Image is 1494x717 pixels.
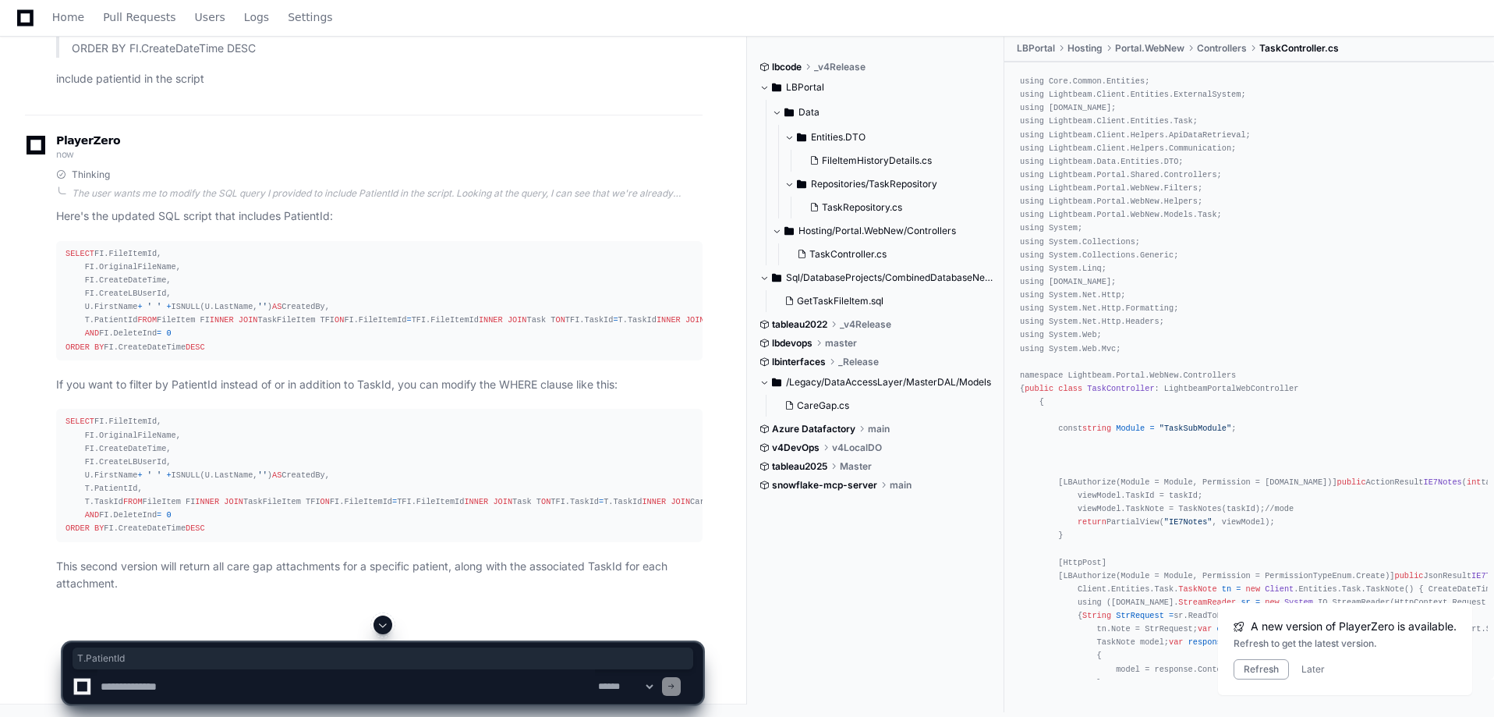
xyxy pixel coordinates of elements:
span: INNER [464,497,488,506]
span: Client [1265,584,1294,594]
span: PlayerZero [56,136,120,145]
span: A new version of PlayerZero is available. [1251,619,1457,634]
span: //mode [1265,504,1294,513]
span: DESC [186,524,205,533]
span: lbinterfaces [772,356,826,368]
div: The user wants me to modify the SQL query I provided to include PatientId in the script. Looking ... [72,187,703,200]
span: JOIN [224,497,243,506]
span: now [56,148,74,160]
span: tn [1222,584,1231,594]
span: ORDER [65,524,90,533]
button: Repositories/TaskRepository [784,172,993,197]
span: TaskNote [1178,584,1216,594]
span: = [1169,611,1174,620]
svg: Directory [797,128,806,147]
span: JOIN [508,315,527,325]
span: Master [840,460,872,473]
span: Pull Requests [103,12,175,22]
span: StreamReader [1178,598,1236,607]
span: INNER [195,497,219,506]
span: "TaskSubModule" [1159,424,1231,433]
span: main [868,423,890,435]
span: BY [94,524,104,533]
span: Users [195,12,225,22]
span: int [1467,477,1481,487]
span: System [1284,598,1313,607]
span: + [166,470,171,480]
span: Portal.WebNew [1115,42,1184,55]
span: DESC [186,343,205,352]
span: AS [272,470,281,480]
span: + [137,470,142,480]
div: FI.FileItemId, FI.OriginalFileName, FI.CreateDateTime, FI.CreateLBUserId, U.FirstName ISNULL(U.La... [65,415,693,535]
span: = [157,510,161,520]
span: Hosting/Portal.WebNew/Controllers [798,225,956,237]
span: FROM [123,497,143,506]
p: This second version will return all care gap attachments for a specific patient, along with the a... [56,558,703,594]
span: tableau2022 [772,318,827,331]
span: Settings [288,12,332,22]
span: Logs [244,12,269,22]
span: _v4Release [814,61,866,73]
span: "IE7Notes" [1164,517,1213,527]
span: = [1149,424,1154,433]
span: INNER [210,315,234,325]
span: ' ' [147,302,161,311]
span: snowflake-mcp-server [772,479,877,492]
p: If you want to filter by PatientId instead of or in addition to TaskId, you can modify the WHERE ... [56,376,703,394]
span: public [1025,384,1053,393]
button: FileItemHistoryDetails.cs [803,150,983,172]
span: Data [798,106,820,119]
span: Controllers [1197,42,1247,55]
span: + [137,302,142,311]
span: _v4Release [840,318,891,331]
span: Repositories/TaskRepository [811,178,937,190]
span: JOIN [493,497,512,506]
span: Home [52,12,84,22]
button: Entities.DTO [784,125,993,150]
span: T.PatientId [77,652,689,665]
button: CareGap.cs [778,395,983,417]
span: JOIN [671,497,690,506]
span: AND [85,510,99,520]
span: TaskController.cs [1259,42,1339,55]
span: Azure Datafactory [772,423,855,435]
svg: Directory [772,373,781,392]
span: Sql/DatabaseProjects/CombinedDatabaseNew/transactional/dbo/Stored Procedures [786,272,993,284]
span: = [157,328,161,338]
span: Hosting [1067,42,1103,55]
span: = [406,315,411,325]
div: Refresh to get the latest version. [1234,637,1457,650]
span: lbdevops [772,337,812,350]
span: SELECT [65,249,94,258]
button: Sql/DatabaseProjects/CombinedDatabaseNew/transactional/dbo/Stored Procedures [759,265,993,290]
span: tableau2025 [772,460,827,473]
span: '' [257,470,267,480]
svg: Directory [772,78,781,97]
span: INNER [479,315,503,325]
button: TaskRepository.cs [803,197,983,218]
p: include patientid in the script [56,70,703,88]
span: FROM [137,315,157,325]
span: GetTaskFileItem.sql [797,295,883,307]
span: main [890,479,912,492]
span: ON [335,315,344,325]
span: TaskController.cs [809,248,887,261]
span: /Legacy/DataAccessLayer/MasterDAL/Models [786,376,991,389]
span: AND [85,328,99,338]
span: LBPortal [1017,42,1055,55]
button: Later [1301,663,1325,676]
p: Here's the updated SQL script that includes PatientId: [56,208,703,225]
span: = [1236,584,1241,594]
span: + [166,302,171,311]
span: Module [1116,424,1145,433]
span: IE7Notes [1424,477,1462,487]
button: Refresh [1234,659,1289,680]
span: public [1395,571,1424,580]
span: new [1265,598,1279,607]
span: StrRequest [1116,611,1164,620]
span: INNER [642,497,666,506]
span: public [1337,477,1366,487]
span: INNER [657,315,681,325]
span: 0 [166,510,171,520]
